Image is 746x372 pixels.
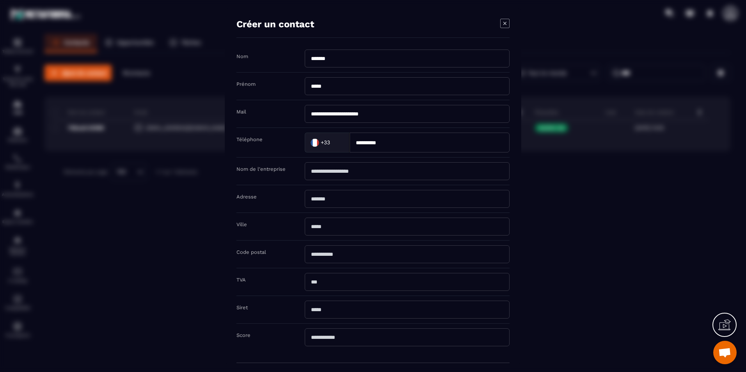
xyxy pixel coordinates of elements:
[236,109,246,115] label: Mail
[713,341,737,364] div: Ouvrir le chat
[236,136,263,142] label: Téléphone
[236,305,248,310] label: Siret
[332,136,341,148] input: Search for option
[236,332,250,338] label: Score
[236,81,256,87] label: Prénom
[305,133,350,152] div: Search for option
[236,249,266,255] label: Code postal
[236,53,248,59] label: Nom
[236,221,247,227] label: Ville
[321,138,330,146] span: +33
[236,19,314,30] h4: Créer un contact
[236,194,257,200] label: Adresse
[307,135,323,150] img: Country Flag
[236,166,286,172] label: Nom de l'entreprise
[236,277,246,283] label: TVA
